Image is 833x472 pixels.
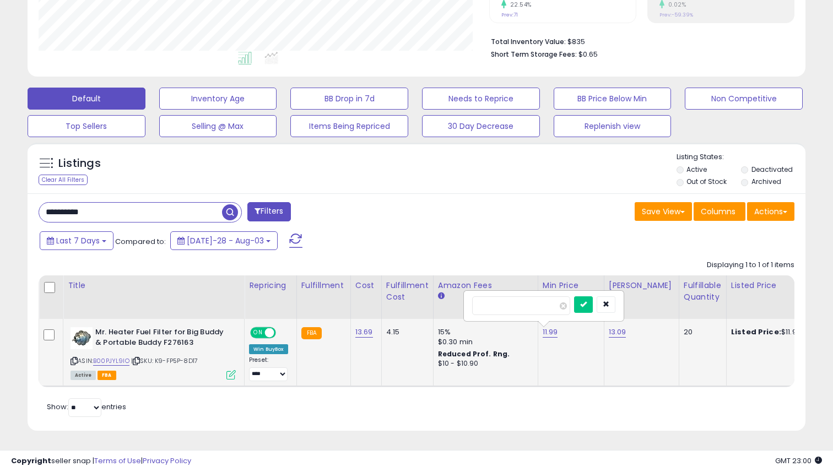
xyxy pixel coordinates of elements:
[68,280,240,291] div: Title
[11,455,51,466] strong: Copyright
[247,202,290,221] button: Filters
[747,202,794,221] button: Actions
[159,115,277,137] button: Selling @ Max
[775,455,822,466] span: 2025-08-11 23:00 GMT
[684,280,722,303] div: Fulfillable Quantity
[249,344,288,354] div: Win BuyBox
[731,327,823,337] div: $11.99
[731,327,781,337] b: Listed Price:
[491,34,786,47] li: $835
[684,327,718,337] div: 20
[290,88,408,110] button: BB Drop in 7d
[58,156,101,171] h5: Listings
[386,327,425,337] div: 4.15
[659,12,693,18] small: Prev: -59.39%
[71,371,96,380] span: All listings currently available for purchase on Amazon
[274,328,292,338] span: OFF
[386,280,429,303] div: Fulfillment Cost
[159,88,277,110] button: Inventory Age
[491,50,577,59] b: Short Term Storage Fees:
[685,88,803,110] button: Non Competitive
[187,235,264,246] span: [DATE]-28 - Aug-03
[290,115,408,137] button: Items Being Repriced
[707,260,794,270] div: Displaying 1 to 1 of 1 items
[635,202,692,221] button: Save View
[47,402,126,412] span: Show: entries
[438,337,529,347] div: $0.30 min
[731,280,826,291] div: Listed Price
[249,280,292,291] div: Repricing
[95,327,229,350] b: Mr. Heater Fuel Filter for Big Buddy & Portable Buddy F276163
[249,356,288,381] div: Preset:
[438,280,533,291] div: Amazon Fees
[28,115,145,137] button: Top Sellers
[506,1,532,9] small: 22.54%
[677,152,806,162] p: Listing States:
[28,88,145,110] button: Default
[751,177,781,186] label: Archived
[131,356,198,365] span: | SKU: K9-FP5P-8D17
[543,327,558,338] a: 11.99
[251,328,265,338] span: ON
[301,280,346,291] div: Fulfillment
[40,231,113,250] button: Last 7 Days
[170,231,278,250] button: [DATE]-28 - Aug-03
[355,327,373,338] a: 13.69
[56,235,100,246] span: Last 7 Days
[686,165,707,174] label: Active
[554,88,672,110] button: BB Price Below Min
[701,206,735,217] span: Columns
[71,327,93,349] img: 31CXJ4p+39L._SL40_.jpg
[98,371,116,380] span: FBA
[694,202,745,221] button: Columns
[491,37,566,46] b: Total Inventory Value:
[664,1,686,9] small: 0.02%
[301,327,322,339] small: FBA
[543,280,599,291] div: Min Price
[71,327,236,378] div: ASIN:
[422,88,540,110] button: Needs to Reprice
[438,327,529,337] div: 15%
[93,356,129,366] a: B00PJYL9IO
[554,115,672,137] button: Replenish view
[751,165,793,174] label: Deactivated
[115,236,166,247] span: Compared to:
[578,49,598,59] span: $0.65
[11,456,191,466] div: seller snap | |
[438,291,445,301] small: Amazon Fees.
[438,359,529,368] div: $10 - $10.90
[609,280,674,291] div: [PERSON_NAME]
[39,175,88,185] div: Clear All Filters
[143,455,191,466] a: Privacy Policy
[438,349,510,359] b: Reduced Prof. Rng.
[94,455,141,466] a: Terms of Use
[355,280,377,291] div: Cost
[609,327,626,338] a: 13.09
[422,115,540,137] button: 30 Day Decrease
[501,12,518,18] small: Prev: 71
[686,177,727,186] label: Out of Stock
